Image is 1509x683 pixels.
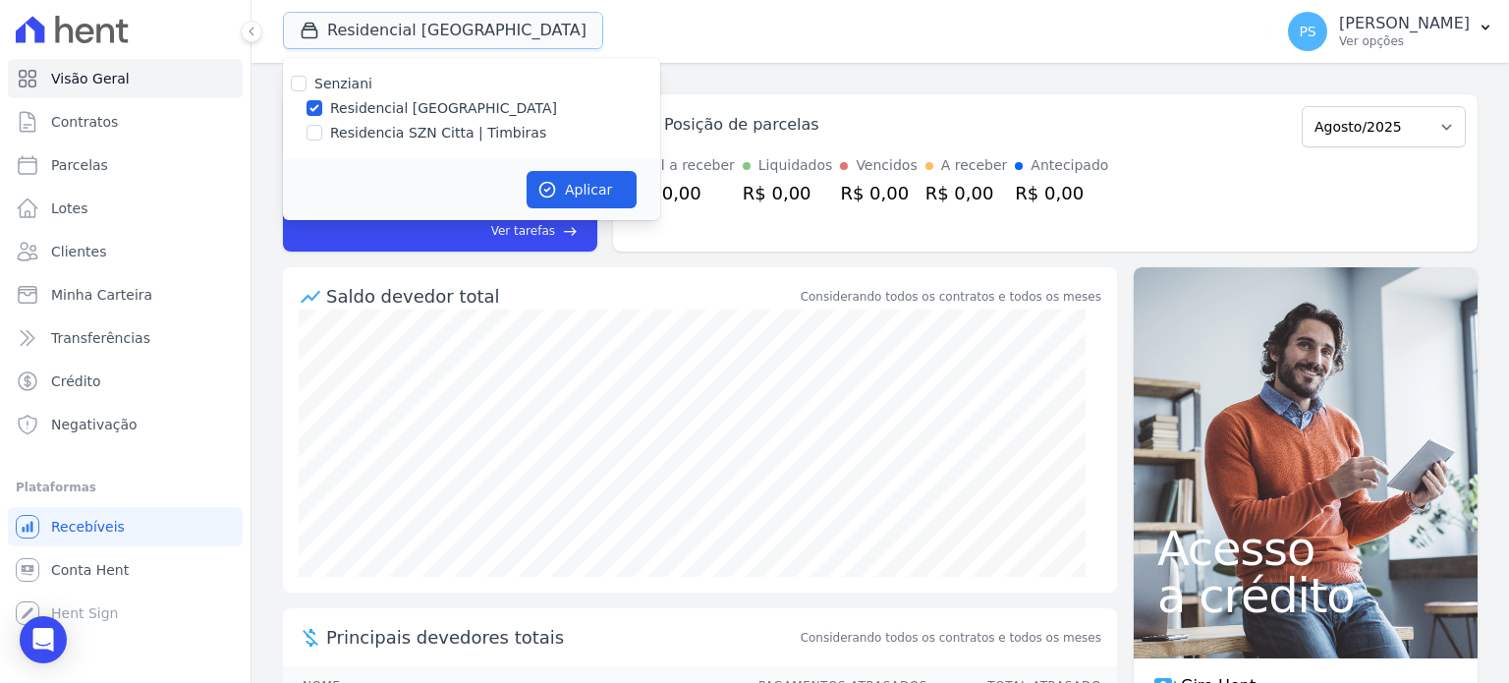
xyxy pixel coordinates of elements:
span: Ver tarefas [491,222,555,240]
span: PS [1299,25,1315,38]
a: Lotes [8,189,243,228]
a: Contratos [8,102,243,142]
a: Negativação [8,405,243,444]
div: Liquidados [758,155,833,176]
div: Antecipado [1031,155,1108,176]
button: Aplicar [527,171,637,208]
button: PS [PERSON_NAME] Ver opções [1272,4,1509,59]
div: Total a receber [633,155,735,176]
a: Minha Carteira [8,275,243,314]
label: Senziani [314,76,372,91]
div: R$ 0,00 [840,180,917,206]
div: Open Intercom Messenger [20,616,67,663]
a: Visão Geral [8,59,243,98]
span: Recebíveis [51,517,125,537]
p: Ver opções [1339,33,1470,49]
div: R$ 0,00 [1015,180,1108,206]
span: Crédito [51,371,101,391]
div: Plataformas [16,476,235,499]
span: Visão Geral [51,69,130,88]
a: Parcelas [8,145,243,185]
span: Transferências [51,328,150,348]
span: Contratos [51,112,118,132]
button: Residencial [GEOGRAPHIC_DATA] [283,12,603,49]
span: east [563,224,578,239]
div: Considerando todos os contratos e todos os meses [801,288,1101,306]
a: Recebíveis [8,507,243,546]
a: Clientes [8,232,243,271]
div: Saldo devedor total [326,283,797,310]
div: Vencidos [856,155,917,176]
a: Transferências [8,318,243,358]
p: [PERSON_NAME] [1339,14,1470,33]
span: Lotes [51,199,88,218]
div: Posição de parcelas [664,113,819,137]
div: A receber [941,155,1008,176]
a: Ver tarefas east [401,222,578,240]
label: Residencia SZN Citta | Timbiras [330,123,546,143]
span: Conta Hent [51,560,129,580]
span: Principais devedores totais [326,624,797,651]
div: R$ 0,00 [633,180,735,206]
div: R$ 0,00 [743,180,833,206]
span: a crédito [1157,572,1454,619]
span: Negativação [51,415,138,434]
span: Acesso [1157,525,1454,572]
span: Considerando todos os contratos e todos os meses [801,629,1101,647]
label: Residencial [GEOGRAPHIC_DATA] [330,98,557,119]
span: Parcelas [51,155,108,175]
a: Crédito [8,362,243,401]
a: Conta Hent [8,550,243,590]
span: Clientes [51,242,106,261]
div: R$ 0,00 [925,180,1008,206]
span: Minha Carteira [51,285,152,305]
